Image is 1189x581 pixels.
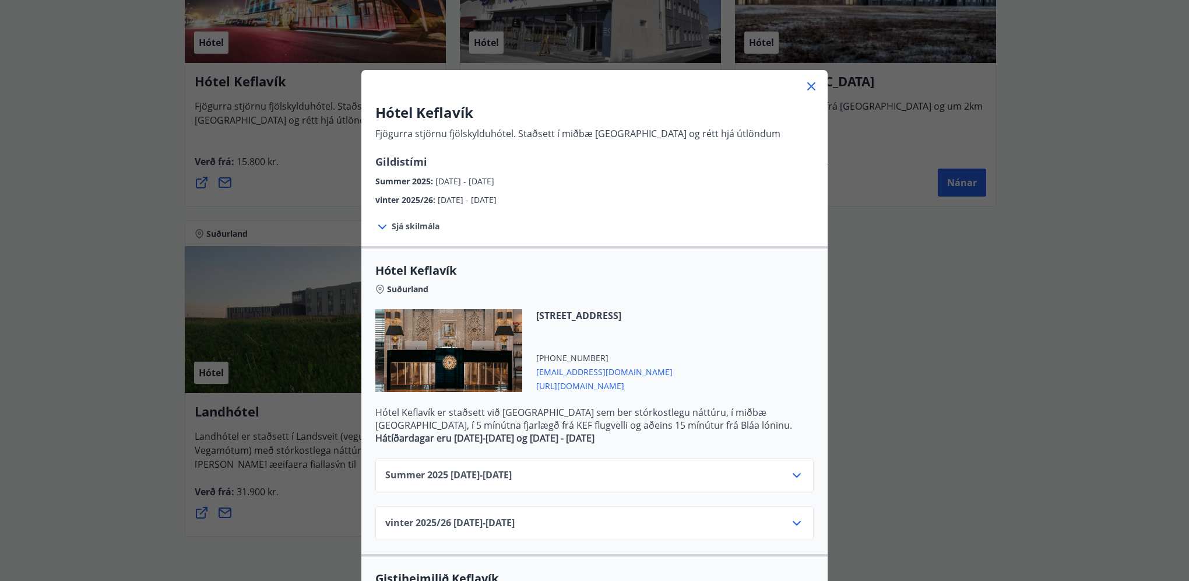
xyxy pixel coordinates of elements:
strong: Hátíðardagar eru [DATE]-[DATE] og [DATE] - [DATE] [375,432,594,444]
p: Fjögurra stjörnu fjölskylduhótel. Staðsett í miðbæ [GEOGRAPHIC_DATA] og rétt hjá útlöndum [375,127,780,140]
span: [DATE] - [DATE] [435,176,494,187]
span: [URL][DOMAIN_NAME] [536,378,673,392]
span: [DATE] - [DATE] [438,194,497,205]
span: vinter 2025/26 : [375,194,438,205]
span: [STREET_ADDRESS] [536,309,673,322]
h3: Hótel Keflavík [375,103,780,123]
span: Sjá skilmála [392,220,439,232]
span: Gildistími [375,155,427,169]
span: [EMAIL_ADDRESS][DOMAIN_NAME] [536,364,673,378]
span: vinter 2025/26 [DATE] - [DATE] [385,516,515,530]
span: Summer 2025 : [375,176,435,187]
span: Suðurland [387,283,428,295]
p: Hótel Keflavík er staðsett við [GEOGRAPHIC_DATA] sem ber stórkostlegu náttúru, í miðbæ [GEOGRAPHI... [375,406,814,432]
span: Hótel Keflavík [375,262,814,279]
span: Summer 2025 [DATE] - [DATE] [385,468,512,482]
span: [PHONE_NUMBER] [536,352,673,364]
